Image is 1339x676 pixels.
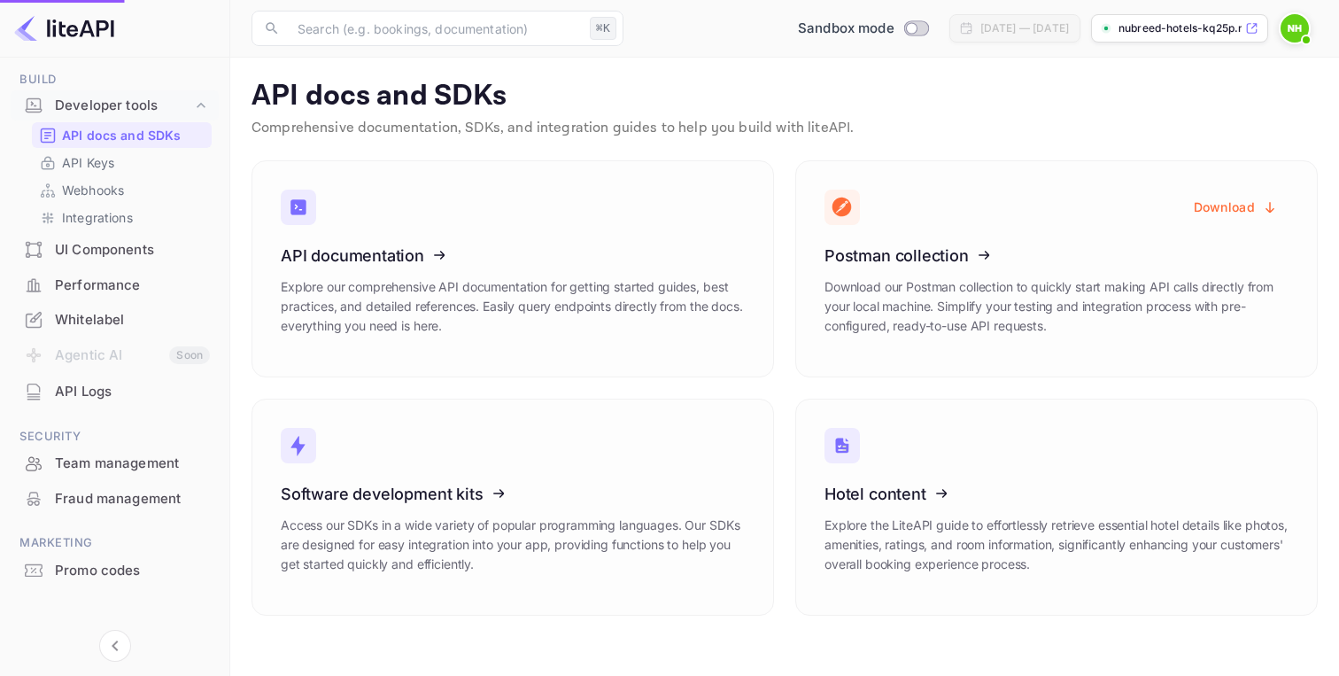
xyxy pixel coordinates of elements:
a: UI Components [11,233,219,266]
div: ⌘K [590,17,616,40]
p: API docs and SDKs [252,79,1318,114]
div: Developer tools [55,96,192,116]
div: UI Components [11,233,219,268]
div: [DATE] — [DATE] [980,20,1069,36]
div: Promo codes [55,561,210,581]
a: Hotel contentExplore the LiteAPI guide to effortlessly retrieve essential hotel details like phot... [795,399,1318,616]
div: Webhooks [32,177,212,203]
input: Search (e.g. bookings, documentation) [287,11,583,46]
h3: Postman collection [824,246,1289,265]
div: Whitelabel [11,303,219,338]
a: API docs and SDKs [39,126,205,144]
a: Performance [11,268,219,301]
span: Security [11,427,219,447]
a: API Logs [11,375,219,408]
div: UI Components [55,240,210,260]
img: LiteAPI logo [14,14,114,43]
a: Software development kitsAccess our SDKs in a wide variety of popular programming languages. Our ... [252,399,774,616]
a: Whitelabel [11,303,219,336]
div: Whitelabel [55,310,210,330]
a: API Keys [39,153,205,172]
a: Promo codes [11,554,219,587]
p: Webhooks [62,181,124,199]
a: Team management [11,447,219,479]
h3: Hotel content [824,485,1289,503]
p: Comprehensive documentation, SDKs, and integration guides to help you build with liteAPI. [252,118,1318,139]
p: API docs and SDKs [62,126,182,144]
p: Access our SDKs in a wide variety of popular programming languages. Our SDKs are designed for eas... [281,516,745,574]
img: Nubreed Hotels [1281,14,1309,43]
div: Integrations [32,205,212,230]
div: Fraud management [55,489,210,509]
div: Promo codes [11,554,219,588]
div: Switch to Production mode [791,19,935,39]
span: Build [11,70,219,89]
p: Explore the LiteAPI guide to effortlessly retrieve essential hotel details like photos, amenities... [824,516,1289,574]
div: Team management [11,447,219,481]
div: Performance [11,268,219,303]
h3: Software development kits [281,485,745,503]
div: API docs and SDKs [32,122,212,148]
div: Team management [55,454,210,474]
a: API documentationExplore our comprehensive API documentation for getting started guides, best pra... [252,160,774,377]
span: Sandbox mode [798,19,894,39]
div: API Logs [11,375,219,409]
p: Explore our comprehensive API documentation for getting started guides, best practices, and detai... [281,277,745,336]
p: Download our Postman collection to quickly start making API calls directly from your local machin... [824,277,1289,336]
div: API Logs [55,382,210,402]
p: API Keys [62,153,114,172]
button: Download [1183,190,1289,224]
div: API Keys [32,150,212,175]
div: Fraud management [11,482,219,517]
span: Marketing [11,533,219,553]
div: Developer tools [11,90,219,121]
p: Integrations [62,208,133,227]
p: nubreed-hotels-kq25p.n... [1118,20,1242,36]
div: Performance [55,276,210,296]
a: Fraud management [11,482,219,515]
h3: API documentation [281,246,745,265]
button: Collapse navigation [99,630,131,662]
a: Webhooks [39,181,205,199]
a: Integrations [39,208,205,227]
